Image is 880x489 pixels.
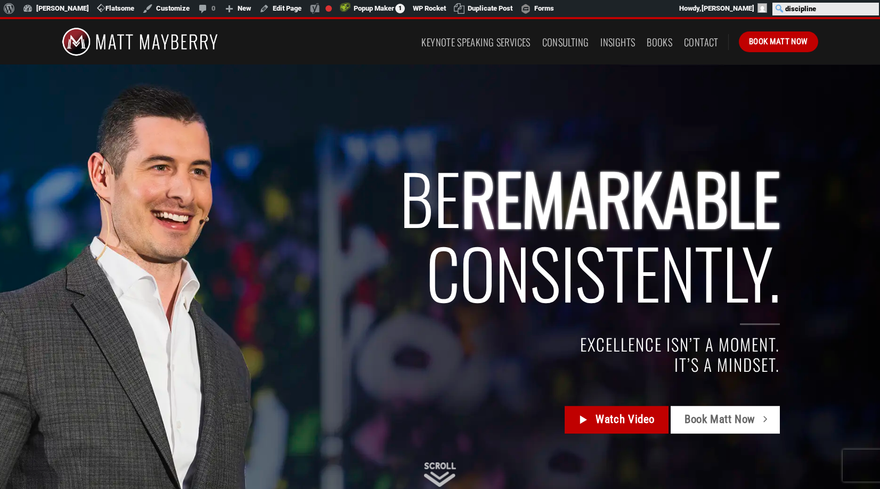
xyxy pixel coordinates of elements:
[146,335,780,355] h4: EXCELLENCE ISN’T A MOMENT.
[749,35,808,48] span: Book Matt Now
[647,32,672,52] a: Books
[542,32,589,52] a: Consulting
[424,462,456,487] img: Scroll Down
[684,32,719,52] a: Contact
[146,160,780,310] h2: BE
[461,147,780,248] span: REMARKABLE
[62,19,218,64] img: Matt Mayberry
[395,4,405,13] span: 1
[596,411,655,429] span: Watch Video
[685,411,755,429] span: Book Matt Now
[426,222,780,322] span: Consistently.
[146,355,780,374] h4: IT’S A MINDSET.
[565,406,669,434] a: Watch Video
[671,406,779,434] a: Book Matt Now
[739,31,818,52] a: Book Matt Now
[600,32,635,52] a: Insights
[421,32,530,52] a: Keynote Speaking Services
[325,5,332,12] div: Focus keyphrase not set
[702,4,754,12] span: [PERSON_NAME]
